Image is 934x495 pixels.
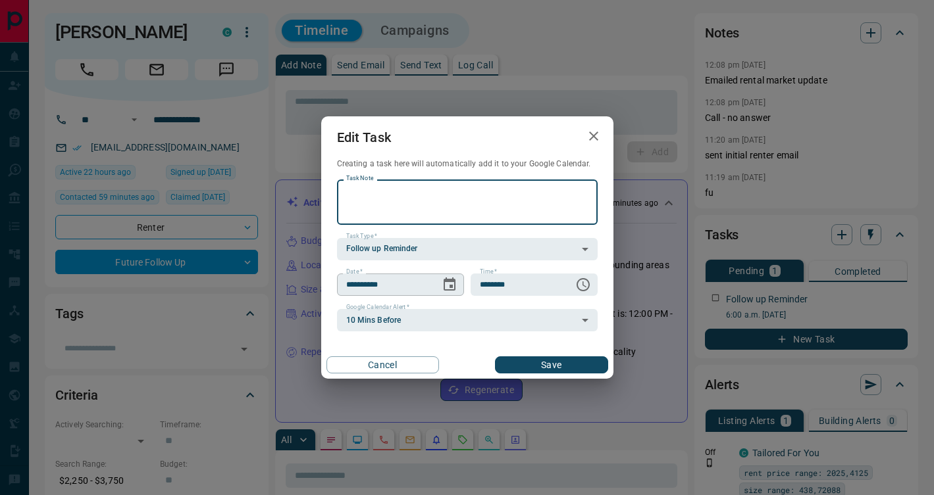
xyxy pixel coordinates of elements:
[480,268,497,276] label: Time
[346,268,363,276] label: Date
[570,271,596,298] button: Choose time, selected time is 6:00 AM
[337,238,598,260] div: Follow up Reminder
[346,174,373,183] label: Task Note
[337,158,598,170] p: Creating a task here will automatically add it to your Google Calendar.
[436,271,463,298] button: Choose date, selected date is Aug 21, 2025
[495,356,608,373] button: Save
[326,356,439,373] button: Cancel
[346,232,377,241] label: Task Type
[346,303,409,312] label: Google Calendar Alert
[321,116,407,158] h2: Edit Task
[337,309,598,331] div: 10 Mins Before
